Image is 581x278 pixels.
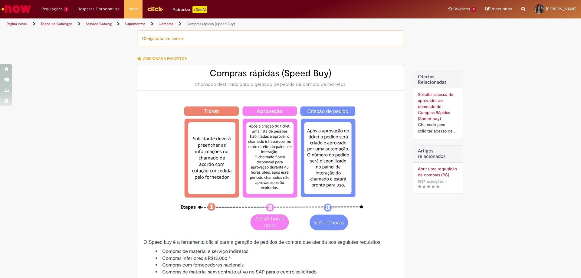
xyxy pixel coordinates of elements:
a: Todos os Catálogos [41,21,73,26]
img: click_logo_yellow_360x200.png [147,4,163,13]
button: Adicionar a Favoritos [137,52,190,65]
li: Compras de material e serviço indiretos [156,248,398,255]
a: Rascunhos [485,6,512,12]
div: Padroniza [172,6,207,13]
span: 1 [64,7,68,12]
li: Compras de material sem contrato ativo no SAP para o centro solicitado [156,269,398,276]
div: Ofertas Relacionadas [413,71,463,139]
span: 1587 Exibições [418,179,444,184]
h2: Compras rápidas (Speed Buy) [143,68,398,78]
div: Obrigatório um anexo. [137,31,404,46]
a: Service Catalog [86,21,112,26]
img: ServiceNow [1,3,32,15]
span: Rascunhos [491,6,512,12]
span: O Speed buy é a ferramenta oficial para a geração de pedidos de compra que atenda aos seguintes r... [143,240,382,245]
a: Solicitar acesso de aprovador ao chamado de Compras Rápidas (Speed buy) [418,92,453,121]
p: +GenAi [192,6,207,13]
span: • [445,177,448,185]
span: 5 [471,7,476,12]
span: [PERSON_NAME] [546,6,576,11]
a: Página inicial [7,21,28,26]
h2: Ofertas Relacionadas [418,74,458,85]
a: Abrir uma requisição de compras (RC) [418,166,458,178]
h3: Artigos relacionados [418,149,458,159]
span: Adicionar a Favoritos [143,56,187,61]
a: Suprimentos [125,21,146,26]
ul: Trilhas de página [5,18,383,30]
span: Requisições [41,6,63,12]
span: Favoritos [453,6,470,12]
div: Chamado destinado para a geração de pedido de compra de indiretos. [143,81,398,87]
a: Compras [159,21,173,26]
li: Compras inferiores a R$13.000 * [156,255,398,262]
span: Despesas Corporativas [77,6,120,12]
li: Compras com fornecedores nacionais [156,262,398,269]
a: Compras rápidas (Speed Buy) [186,21,235,26]
span: More [129,6,138,12]
div: Chamado para solicitar acesso de aprovador ao ticket de Speed buy [418,122,458,134]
